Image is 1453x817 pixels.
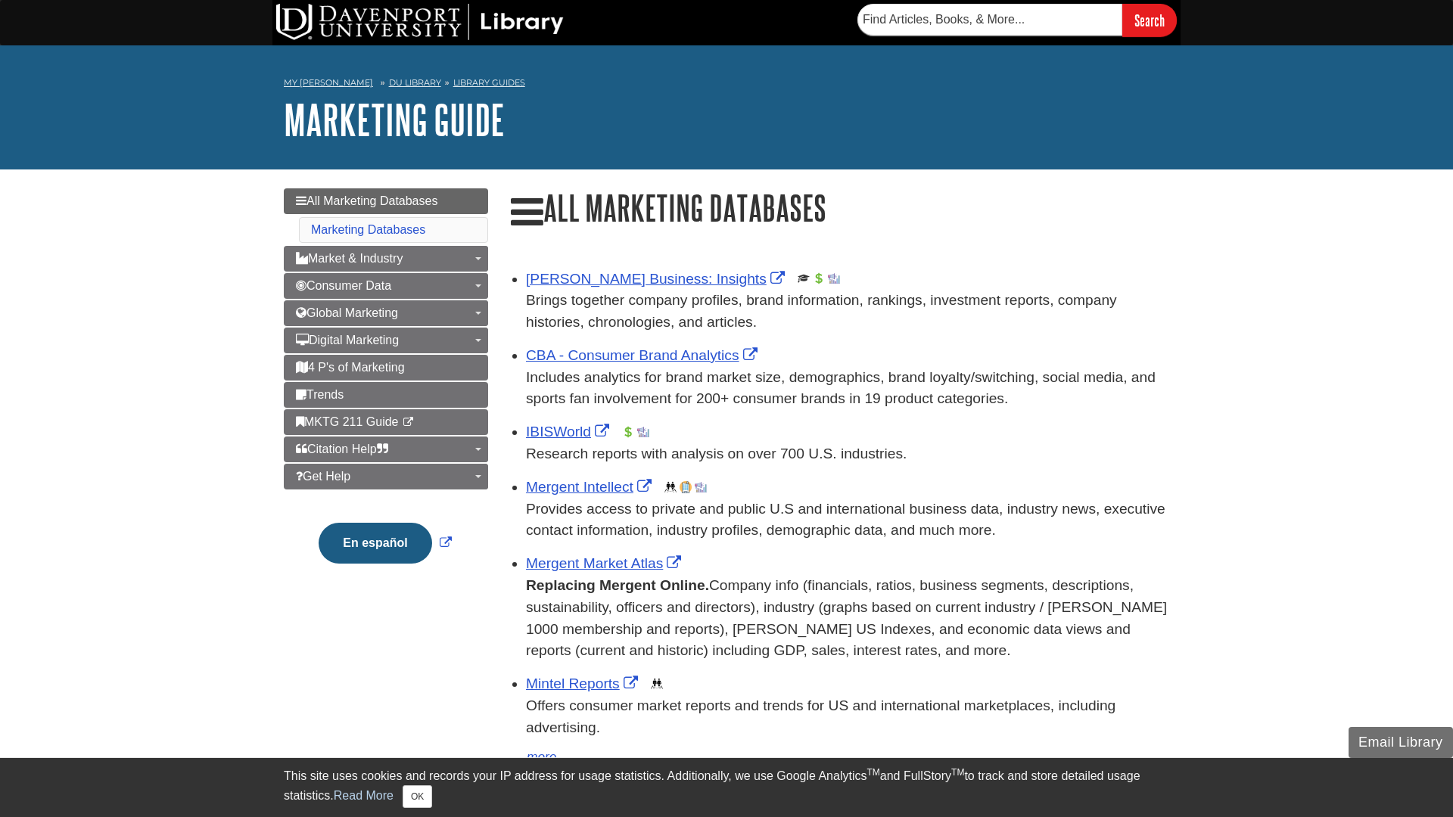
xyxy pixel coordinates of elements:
span: MKTG 211 Guide [296,415,399,428]
img: Demographics [651,678,663,690]
form: Searches DU Library's articles, books, and more [857,4,1177,36]
p: Company info (financials, ratios, business segments, descriptions, sustainability, officers and d... [526,575,1169,662]
span: All Marketing Databases [296,194,437,207]
sup: TM [951,767,964,778]
a: Link opens in new window [526,479,655,495]
a: Library Guides [453,77,525,88]
img: DU Library [276,4,564,40]
img: Demographics [664,481,677,493]
a: All Marketing Databases [284,188,488,214]
p: Offers consumer market reports and trends for US and international marketplaces, including advert... [526,695,1169,739]
span: Digital Marketing [296,334,399,346]
span: Consumer Data [296,279,391,292]
span: Get Help [296,470,350,483]
a: MKTG 211 Guide [284,409,488,435]
img: Financial Report [622,426,634,438]
span: Market & Industry [296,252,403,265]
a: Trends [284,382,488,408]
img: Company Information [680,481,692,493]
a: Consumer Data [284,273,488,299]
a: Citation Help [284,436,488,462]
div: This site uses cookies and records your IP address for usage statistics. Additionally, we use Goo... [284,767,1169,808]
button: Email Library [1349,727,1453,758]
a: DU Library [389,77,441,88]
a: Link opens in new window [526,424,613,440]
a: Read More [334,789,394,802]
a: Link opens in new window [315,536,455,549]
img: Industry Report [637,426,649,438]
a: Link opens in new window [526,347,761,363]
img: Financial Report [813,272,825,284]
input: Search [1122,4,1177,36]
p: Research reports with analysis on over 700 U.S. industries. [526,443,1169,465]
button: more... [526,747,568,768]
a: Link opens in new window [526,555,685,571]
i: This link opens in a new window [402,418,415,427]
a: Market & Industry [284,246,488,272]
a: Get Help [284,464,488,489]
a: Link opens in new window [526,676,642,691]
sup: TM [867,767,879,778]
a: Global Marketing [284,300,488,326]
a: Digital Marketing [284,328,488,353]
img: Industry Report [828,272,840,284]
button: En español [319,523,431,564]
span: Citation Help [296,443,388,455]
span: Global Marketing [296,306,398,319]
img: Scholarly or Peer Reviewed [798,272,810,284]
h1: All Marketing Databases [511,188,1169,231]
a: Link opens in new window [526,271,789,287]
nav: breadcrumb [284,73,1169,97]
input: Find Articles, Books, & More... [857,4,1122,36]
a: 4 P's of Marketing [284,355,488,381]
button: Close [403,785,432,808]
p: Provides access to private and public U.S and international business data, industry news, executi... [526,499,1169,542]
p: Brings together company profiles, brand information, rankings, investment reports, company histor... [526,290,1169,334]
a: Marketing Databases [311,223,425,236]
span: Trends [296,388,344,401]
strong: Replacing Mergent Online. [526,577,709,593]
p: Includes analytics for brand market size, demographics, brand loyalty/switching, social media, an... [526,367,1169,411]
div: Guide Page Menu [284,188,488,589]
a: Marketing Guide [284,96,505,143]
a: My [PERSON_NAME] [284,76,373,89]
img: Industry Report [695,481,707,493]
span: 4 P's of Marketing [296,361,405,374]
